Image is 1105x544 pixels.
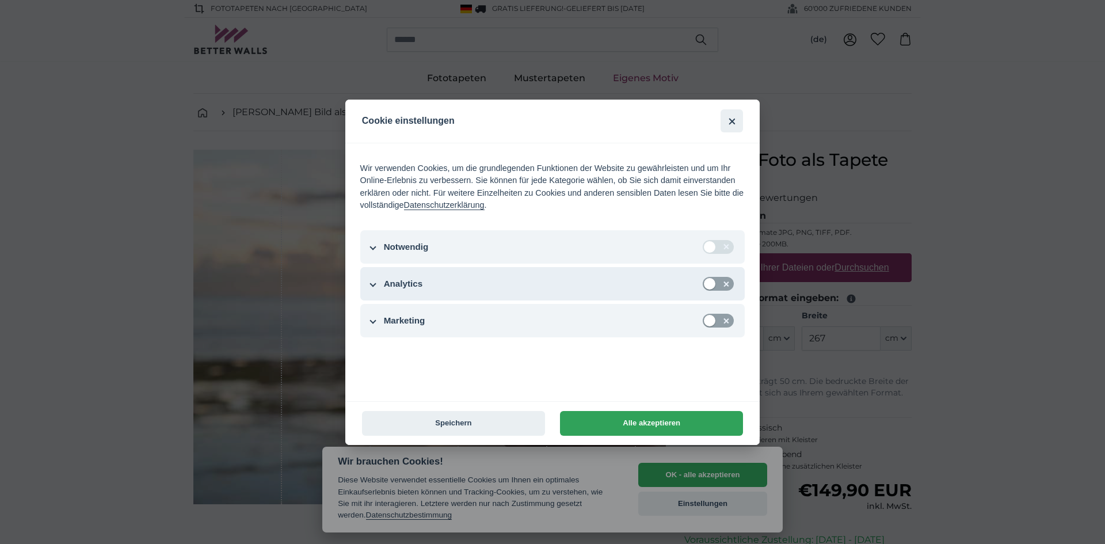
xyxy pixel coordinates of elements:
[721,109,743,132] button: schliessen
[404,200,485,210] a: Datenschutzerklärung
[560,411,743,436] button: Alle akzeptieren
[362,411,545,436] button: Speichern
[360,162,745,212] div: Wir verwenden Cookies, um die grundlegenden Funktionen der Website zu gewährleisten und um Ihr On...
[362,100,668,143] h2: Cookie einstellungen
[360,304,745,337] button: Marketing
[360,267,745,300] button: Analytics
[360,230,745,264] button: Notwendig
